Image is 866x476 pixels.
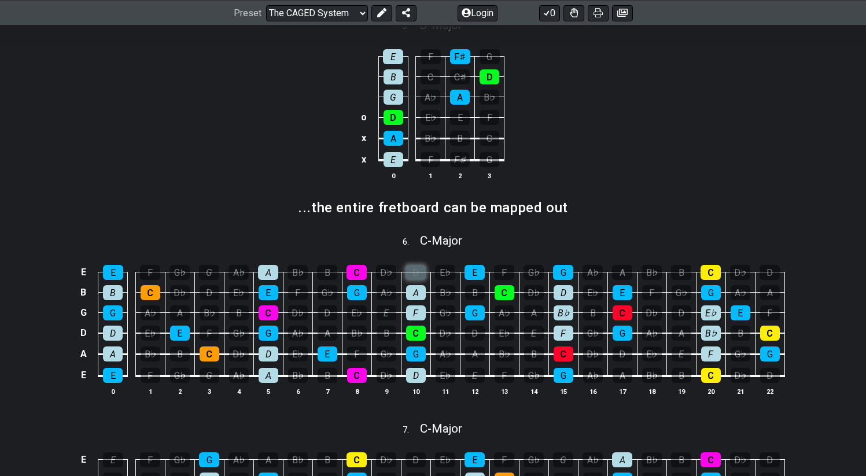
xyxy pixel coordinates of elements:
[371,5,392,21] button: Edit Preset
[76,302,90,323] td: G
[731,285,750,300] div: A♭
[229,326,249,341] div: G♭
[406,326,426,341] div: C
[396,5,417,21] button: Share Preset
[376,452,396,467] div: D♭
[731,305,750,320] div: E
[701,305,721,320] div: E♭
[406,265,426,280] div: D
[318,326,337,341] div: A
[701,346,721,361] div: F
[347,305,367,320] div: E♭
[450,152,470,167] div: F♯
[480,110,499,125] div: F
[347,452,367,467] div: C
[465,305,485,320] div: G
[170,346,190,361] div: B
[421,110,440,125] div: E♭
[553,265,573,280] div: G
[357,107,371,128] td: o
[406,368,426,383] div: D
[760,368,780,383] div: D
[194,385,224,397] th: 3
[612,452,632,467] div: A
[554,305,573,320] div: B♭
[465,265,485,280] div: E
[357,149,371,171] td: x
[480,152,499,167] div: G
[76,323,90,344] td: D
[480,131,499,146] div: C
[103,265,123,280] div: E
[450,69,470,84] div: C♯
[539,5,560,21] button: 0
[760,285,780,300] div: A
[318,368,337,383] div: B
[141,305,160,320] div: A♭
[554,346,573,361] div: C
[229,265,249,280] div: A♭
[347,265,367,280] div: C
[489,385,519,397] th: 13
[76,282,90,302] td: B
[460,385,489,397] th: 12
[416,170,445,182] th: 1
[421,69,440,84] div: C
[583,265,603,280] div: A♭
[465,452,485,467] div: E
[377,285,396,300] div: A♭
[524,452,544,467] div: G♭
[642,305,662,320] div: D♭
[671,452,691,467] div: B
[141,326,160,341] div: E♭
[524,265,544,280] div: G♭
[524,285,544,300] div: D♭
[613,305,632,320] div: C
[401,385,430,397] th: 10
[283,385,312,397] th: 6
[450,110,470,125] div: E
[755,385,784,397] th: 22
[613,346,632,361] div: D
[199,265,219,280] div: G
[200,326,219,341] div: F
[420,234,462,248] span: C - Major
[578,385,607,397] th: 16
[494,265,514,280] div: F
[450,49,470,64] div: F♯
[403,236,420,249] span: 6 .
[229,452,249,467] div: A♭
[403,424,420,437] span: 7 .
[288,285,308,300] div: F
[318,346,337,361] div: E
[135,385,165,397] th: 1
[357,127,371,149] td: x
[563,5,584,21] button: Toggle Dexterity for all fretkits
[288,326,308,341] div: A♭
[103,346,123,361] div: A
[607,385,637,397] th: 17
[384,152,403,167] div: E
[258,265,278,280] div: A
[259,285,278,300] div: E
[554,285,573,300] div: D
[347,346,367,361] div: F
[258,452,278,467] div: A
[495,346,514,361] div: B♭
[613,326,632,341] div: G
[378,170,408,182] th: 0
[288,368,308,383] div: B♭
[731,326,750,341] div: B
[76,262,90,282] td: E
[317,265,337,280] div: B
[406,285,426,300] div: A
[140,452,160,467] div: F
[377,368,396,383] div: D♭
[672,326,691,341] div: A
[140,265,160,280] div: F
[266,5,368,21] select: Preset
[731,346,750,361] div: G♭
[288,265,308,280] div: B♭
[347,285,367,300] div: G
[229,285,249,300] div: E♭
